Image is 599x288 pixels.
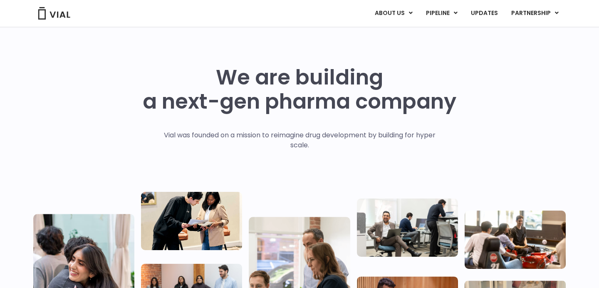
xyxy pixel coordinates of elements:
[505,6,565,20] a: PARTNERSHIPMenu Toggle
[465,211,566,269] img: Group of people playing whirlyball
[143,65,456,114] h1: We are building a next-gen pharma company
[141,192,242,250] img: Two people looking at a paper talking.
[357,198,458,256] img: Three people working in an office
[37,7,71,20] img: Vial Logo
[155,130,444,150] p: Vial was founded on a mission to reimagine drug development by building for hyper scale.
[419,6,464,20] a: PIPELINEMenu Toggle
[464,6,504,20] a: UPDATES
[368,6,419,20] a: ABOUT USMenu Toggle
